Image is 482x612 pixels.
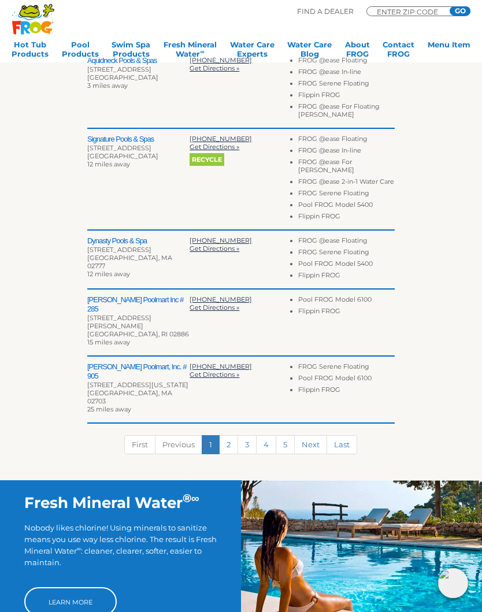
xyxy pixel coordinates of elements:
h2: [PERSON_NAME] Poolmart Inc # 285 [87,295,190,314]
a: 5 [276,435,295,454]
a: 4 [256,435,276,454]
h2: Fresh Mineral Water [24,494,217,512]
span: 15 miles away [87,338,130,346]
li: Flippin FROG [298,91,395,102]
div: [STREET_ADDRESS] [87,65,190,73]
a: 3 [238,435,257,454]
li: Flippin FROG [298,385,395,397]
a: [PHONE_NUMBER] [190,236,252,244]
li: Pool FROG Model 5400 [298,259,395,271]
li: FROG @ease Floating [298,236,395,248]
a: Swim SpaProducts [112,40,150,63]
li: FROG @ease In-line [298,68,395,79]
a: Menu Item [428,40,470,63]
div: [GEOGRAPHIC_DATA] [87,152,190,160]
a: PoolProducts [62,40,99,63]
img: openIcon [438,568,468,598]
li: Flippin FROG [298,271,395,283]
li: Flippin FROG [298,307,395,318]
div: [STREET_ADDRESS][US_STATE] [87,381,190,389]
a: Water CareBlog [287,40,332,63]
a: Get Directions » [190,244,239,253]
div: [GEOGRAPHIC_DATA], MA 02777 [87,254,190,270]
a: Get Directions » [190,370,239,379]
h2: Dynasty Pools & Spa [87,236,190,246]
div: [GEOGRAPHIC_DATA], MA 02703 [87,389,190,405]
a: First [124,435,155,454]
div: [GEOGRAPHIC_DATA], RI 02886 [87,330,190,338]
a: Water CareExperts [230,40,275,63]
span: 12 miles away [87,270,130,278]
sup: ∞ [191,491,199,505]
sup: ® [183,491,191,505]
li: FROG Serene Floating [298,248,395,259]
a: [PHONE_NUMBER] [190,362,252,370]
li: FROG @ease In-line [298,146,395,158]
a: Next [294,435,327,454]
a: 2 [219,435,238,454]
a: [PHONE_NUMBER] [190,135,252,143]
a: [PHONE_NUMBER] [190,295,252,303]
div: [STREET_ADDRESS][PERSON_NAME] [87,314,190,330]
div: [STREET_ADDRESS] [87,144,190,152]
li: FROG Serene Floating [298,79,395,91]
span: 3 miles away [87,81,128,90]
sup: ∞ [200,49,204,55]
a: Fresh MineralWater∞ [164,40,217,63]
h2: Signature Pools & Spas [87,135,190,144]
li: FROG @ease Floating [298,56,395,68]
a: [PHONE_NUMBER] [190,56,252,64]
a: Get Directions » [190,303,239,311]
li: Pool FROG Model 6100 [298,374,395,385]
li: FROG @ease For [PERSON_NAME] [298,158,395,177]
span: 12 miles away [87,160,130,168]
li: FROG Serene Floating [298,362,395,374]
p: Find A Dealer [297,6,354,17]
input: Zip Code Form [376,9,445,14]
a: AboutFROG [345,40,370,63]
a: ContactFROG [383,40,414,63]
div: [GEOGRAPHIC_DATA] [87,73,190,81]
p: Nobody likes chlorine! Using minerals to sanitize means you use way less chlorine. The result is ... [24,522,217,576]
div: [STREET_ADDRESS] [87,246,190,254]
a: Last [327,435,357,454]
h2: Aquidneck Pools & Spas [87,56,190,65]
span: Recycle [190,153,224,166]
input: GO [450,6,470,16]
a: Get Directions » [190,143,239,151]
span: 25 miles away [87,405,131,413]
li: Pool FROG Model 6100 [298,295,395,307]
li: FROG @ease Floating [298,135,395,146]
h2: [PERSON_NAME] Poolmart, Inc. # 905 [87,362,190,381]
a: Hot TubProducts [12,40,49,63]
a: Previous [155,435,202,454]
li: FROG @ease For Floating [PERSON_NAME] [298,102,395,122]
a: 1 [202,435,220,454]
li: FROG @ease 2-in-1 Water Care [298,177,395,189]
li: Pool FROG Model 5400 [298,201,395,212]
a: Get Directions » [190,64,239,72]
li: FROG Serene Floating [298,189,395,201]
li: Flippin FROG [298,212,395,224]
sup: ∞ [77,546,81,552]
